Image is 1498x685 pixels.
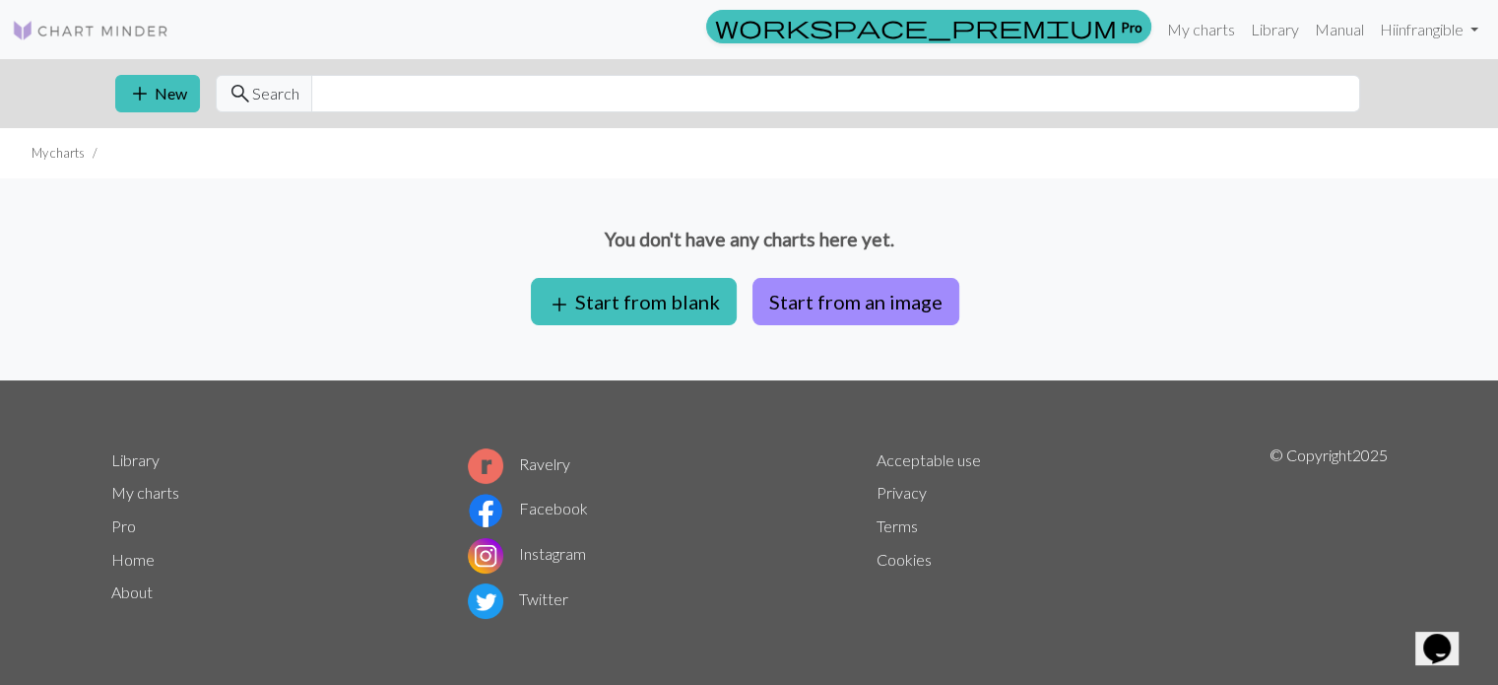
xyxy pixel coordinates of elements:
[111,516,136,535] a: Pro
[715,13,1117,40] span: workspace_premium
[1159,10,1243,49] a: My charts
[1270,444,1388,623] p: © Copyright 2025
[32,144,85,163] li: My charts
[111,550,155,569] a: Home
[877,483,927,502] a: Privacy
[468,544,586,563] a: Instagram
[1372,10,1486,49] a: Hiinfrangible
[1307,10,1372,49] a: Manual
[228,80,252,107] span: search
[111,582,153,601] a: About
[12,19,169,42] img: Logo
[548,291,571,318] span: add
[468,589,568,608] a: Twitter
[877,450,981,469] a: Acceptable use
[468,499,588,517] a: Facebook
[252,82,299,105] span: Search
[745,290,967,308] a: Start from an image
[877,550,932,569] a: Cookies
[111,450,160,469] a: Library
[468,538,503,574] img: Instagram logo
[752,278,959,325] button: Start from an image
[877,516,918,535] a: Terms
[468,583,503,619] img: Twitter logo
[115,75,200,112] button: New
[468,454,570,473] a: Ravelry
[531,278,737,325] button: Start from blank
[111,483,179,502] a: My charts
[1415,606,1478,665] iframe: chat widget
[1243,10,1307,49] a: Library
[128,80,152,107] span: add
[706,10,1151,43] a: Pro
[468,448,503,484] img: Ravelry logo
[468,493,503,528] img: Facebook logo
